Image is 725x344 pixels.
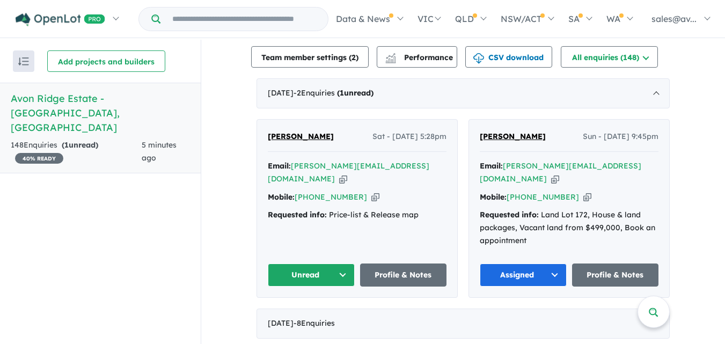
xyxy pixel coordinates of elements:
[268,131,334,141] span: [PERSON_NAME]
[507,192,579,202] a: [PHONE_NUMBER]
[268,130,334,143] a: [PERSON_NAME]
[16,13,105,26] img: Openlot PRO Logo White
[386,53,396,59] img: line-chart.svg
[480,210,539,219] strong: Requested info:
[295,192,367,202] a: [PHONE_NUMBER]
[47,50,165,72] button: Add projects and builders
[337,88,374,98] strong: ( unread)
[480,209,658,247] div: Land Lot 172, House & land packages, Vacant land from $499,000, Book an appointment
[11,139,142,165] div: 148 Enquir ies
[268,210,327,219] strong: Requested info:
[64,140,69,150] span: 1
[480,264,567,287] button: Assigned
[480,131,546,141] span: [PERSON_NAME]
[15,153,63,164] span: 40 % READY
[387,53,453,62] span: Performance
[572,264,659,287] a: Profile & Notes
[480,161,503,171] strong: Email:
[257,309,670,339] div: [DATE]
[268,161,291,171] strong: Email:
[294,318,335,328] span: - 8 Enquir ies
[163,8,326,31] input: Try estate name, suburb, builder or developer
[351,53,356,62] span: 2
[371,192,379,203] button: Copy
[377,46,457,68] button: Performance
[11,91,190,135] h5: Avon Ridge Estate - [GEOGRAPHIC_DATA] , [GEOGRAPHIC_DATA]
[268,161,429,184] a: [PERSON_NAME][EMAIL_ADDRESS][DOMAIN_NAME]
[480,161,641,184] a: [PERSON_NAME][EMAIL_ADDRESS][DOMAIN_NAME]
[294,88,374,98] span: - 2 Enquir ies
[561,46,658,68] button: All enquiries (148)
[268,192,295,202] strong: Mobile:
[18,57,29,65] img: sort.svg
[385,56,396,63] img: bar-chart.svg
[142,140,177,163] span: 5 minutes ago
[583,192,591,203] button: Copy
[551,173,559,185] button: Copy
[257,78,670,108] div: [DATE]
[473,53,484,64] img: download icon
[480,192,507,202] strong: Mobile:
[583,130,658,143] span: Sun - [DATE] 9:45pm
[651,13,697,24] span: sales@av...
[360,264,447,287] a: Profile & Notes
[62,140,98,150] strong: ( unread)
[480,130,546,143] a: [PERSON_NAME]
[340,88,344,98] span: 1
[268,264,355,287] button: Unread
[268,209,446,222] div: Price-list & Release map
[251,46,369,68] button: Team member settings (2)
[339,173,347,185] button: Copy
[372,130,446,143] span: Sat - [DATE] 5:28pm
[465,46,552,68] button: CSV download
